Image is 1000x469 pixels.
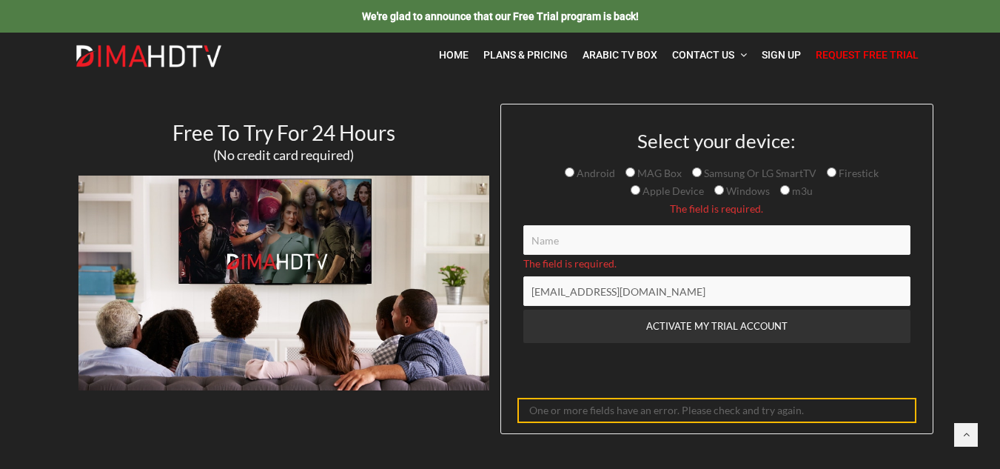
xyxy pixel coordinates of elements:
input: Windows [714,185,724,195]
input: MAG Box [625,167,635,177]
a: We're glad to announce that our Free Trial program is back! [362,10,639,22]
img: Dima HDTV [75,44,223,68]
form: Contact form [512,130,922,423]
span: Windows [724,184,770,197]
span: Apple Device [640,184,704,197]
a: Request Free Trial [808,40,926,70]
a: Contact Us [665,40,754,70]
span: Sign Up [762,49,801,61]
span: Free To Try For 24 Hours [172,120,395,145]
input: m3u [780,185,790,195]
span: MAG Box [635,167,682,179]
span: Request Free Trial [816,49,919,61]
a: Plans & Pricing [476,40,575,70]
a: Home [432,40,476,70]
span: Android [574,167,615,179]
a: Sign Up [754,40,808,70]
input: Name [523,225,910,255]
input: Apple Device [631,185,640,195]
span: The field is required. [523,200,910,218]
div: One or more fields have an error. Please check and try again. [517,398,916,423]
a: Back to top [954,423,978,447]
span: Contact Us [672,49,734,61]
input: Samsung Or LG SmartTV [692,167,702,177]
span: m3u [790,184,813,197]
input: Firestick [827,167,836,177]
span: Home [439,49,469,61]
span: Arabic TV Box [583,49,657,61]
span: (No credit card required) [213,147,354,163]
span: Firestick [836,167,879,179]
a: Arabic TV Box [575,40,665,70]
span: Samsung Or LG SmartTV [702,167,816,179]
span: Select your device: [637,129,796,153]
span: The field is required. [523,255,910,273]
input: Android [565,167,574,177]
span: Plans & Pricing [483,49,568,61]
input: Email [523,276,910,306]
input: ACTIVATE MY TRIAL ACCOUNT [523,310,910,343]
